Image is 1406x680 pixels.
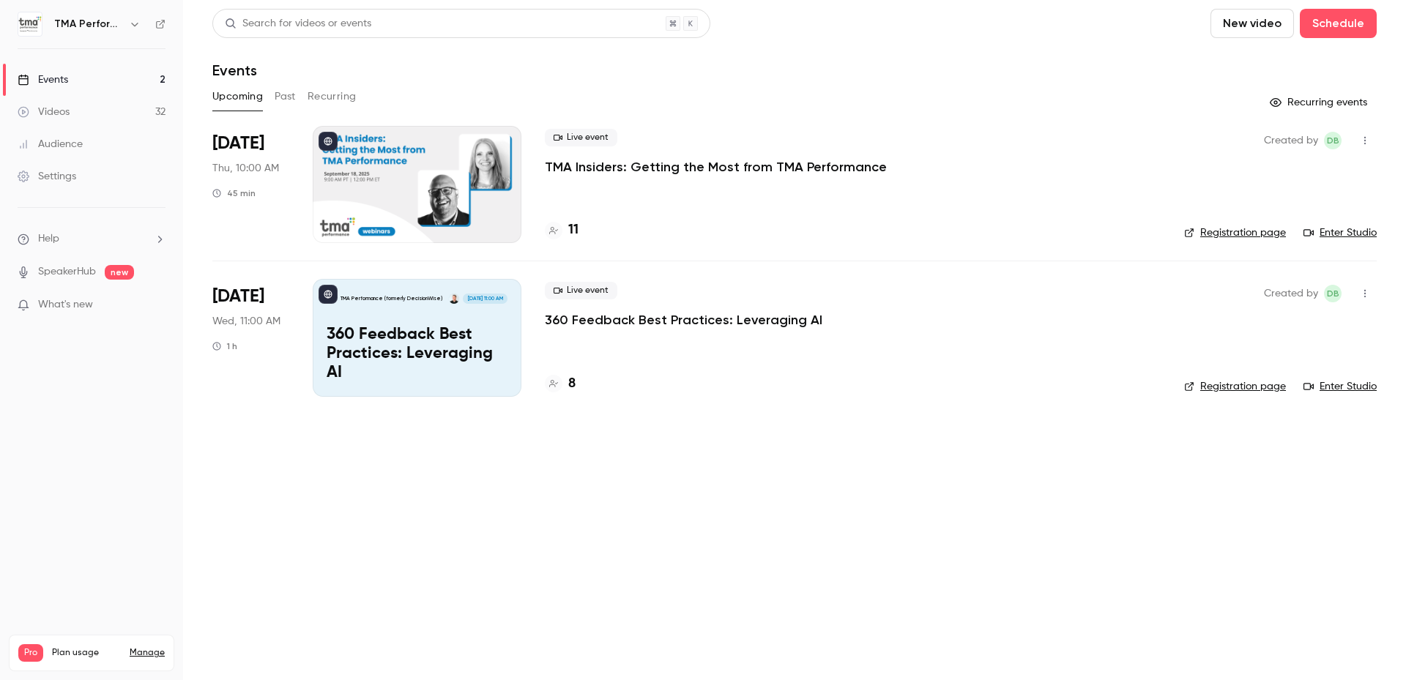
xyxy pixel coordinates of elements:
[212,85,263,108] button: Upcoming
[341,295,442,302] p: TMA Performance (formerly DecisionWise)
[463,294,507,304] span: [DATE] 11:00 AM
[212,126,289,243] div: Sep 18 Thu, 10:00 AM (America/Denver)
[545,220,579,240] a: 11
[18,105,70,119] div: Videos
[18,231,165,247] li: help-dropdown-opener
[212,314,280,329] span: Wed, 11:00 AM
[308,85,357,108] button: Recurring
[18,12,42,36] img: TMA Performance (formerly DecisionWise)
[38,231,59,247] span: Help
[212,161,279,176] span: Thu, 10:00 AM
[1263,91,1377,114] button: Recurring events
[1324,285,1342,302] span: Devin Black
[449,294,459,304] img: Charles Rogel
[313,279,521,396] a: 360 Feedback Best Practices: Leveraging AITMA Performance (formerly DecisionWise)Charles Rogel[DA...
[54,17,123,31] h6: TMA Performance (formerly DecisionWise)
[18,169,76,184] div: Settings
[1327,132,1339,149] span: DB
[545,374,576,394] a: 8
[568,220,579,240] h4: 11
[568,374,576,394] h4: 8
[1324,132,1342,149] span: Devin Black
[1184,225,1286,240] a: Registration page
[545,158,887,176] a: TMA Insiders: Getting the Most from TMA Performance
[148,299,165,312] iframe: Noticeable Trigger
[212,279,289,396] div: Sep 24 Wed, 11:00 AM (America/Denver)
[1303,379,1377,394] a: Enter Studio
[225,16,371,31] div: Search for videos or events
[1300,9,1377,38] button: Schedule
[212,61,257,79] h1: Events
[1327,285,1339,302] span: DB
[212,285,264,308] span: [DATE]
[545,311,822,329] a: 360 Feedback Best Practices: Leveraging AI
[105,265,134,280] span: new
[130,647,165,659] a: Manage
[212,187,256,199] div: 45 min
[38,297,93,313] span: What's new
[18,72,68,87] div: Events
[1184,379,1286,394] a: Registration page
[1303,225,1377,240] a: Enter Studio
[18,644,43,662] span: Pro
[1264,132,1318,149] span: Created by
[212,340,237,352] div: 1 h
[1210,9,1294,38] button: New video
[52,647,121,659] span: Plan usage
[38,264,96,280] a: SpeakerHub
[275,85,296,108] button: Past
[327,326,507,382] p: 360 Feedback Best Practices: Leveraging AI
[545,129,617,146] span: Live event
[1264,285,1318,302] span: Created by
[545,282,617,299] span: Live event
[18,137,83,152] div: Audience
[212,132,264,155] span: [DATE]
